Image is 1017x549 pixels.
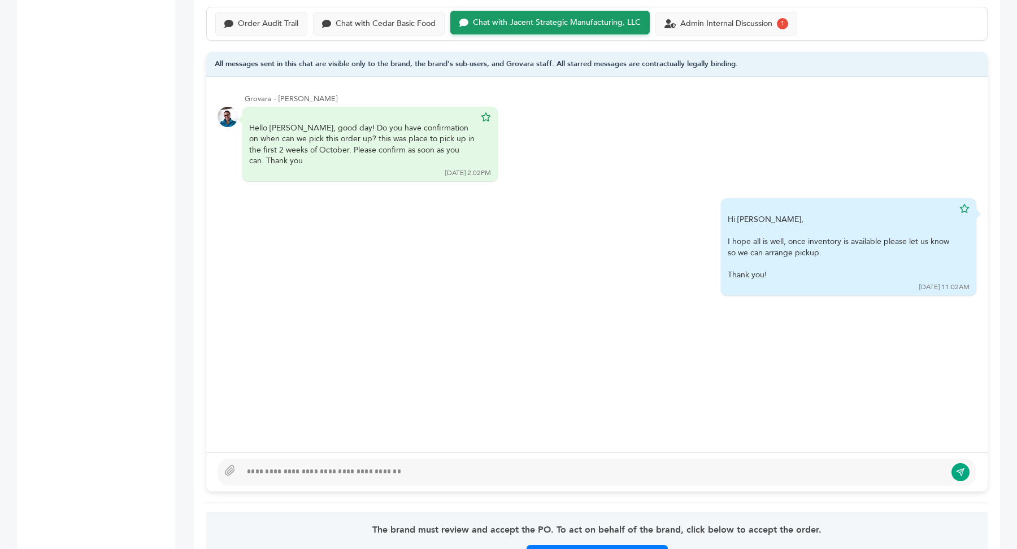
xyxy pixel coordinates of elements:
[680,19,772,29] div: Admin Internal Discussion
[919,282,970,292] div: [DATE] 11:02AM
[336,19,436,29] div: Chat with Cedar Basic Food
[728,214,954,281] div: Hi [PERSON_NAME],
[206,52,988,77] div: All messages sent in this chat are visible only to the brand, the brand's sub-users, and Grovara ...
[445,168,491,178] div: [DATE] 2:02PM
[245,94,976,104] div: Grovara - [PERSON_NAME]
[728,236,954,258] div: I hope all is well, once inventory is available please let us know so we can arrange pickup.
[473,18,641,28] div: Chat with Jacent Strategic Manufacturing, LLC
[238,19,298,29] div: Order Audit Trail
[777,18,788,29] div: 1
[237,523,956,537] p: The brand must review and accept the PO. To act on behalf of the brand, click below to accept the...
[728,269,954,281] div: Thank you!
[249,123,475,167] div: Hello [PERSON_NAME], good day! Do you have confirmation on when can we pick this order up? this w...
